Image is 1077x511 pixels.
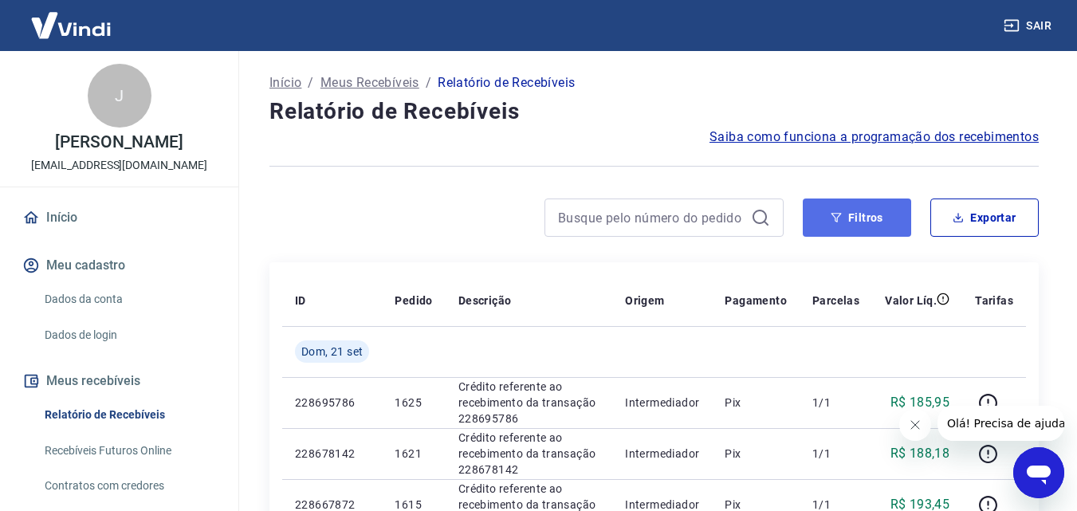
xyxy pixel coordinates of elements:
[625,446,699,462] p: Intermediador
[395,446,432,462] p: 1621
[899,409,931,441] iframe: Fechar mensagem
[295,446,369,462] p: 228678142
[812,446,859,462] p: 1/1
[10,11,134,24] span: Olá! Precisa de ajuda?
[19,364,219,399] button: Meus recebíveis
[812,293,859,309] p: Parcelas
[890,444,950,463] p: R$ 188,18
[395,395,432,411] p: 1625
[308,73,313,92] p: /
[458,293,512,309] p: Descrição
[890,393,950,412] p: R$ 185,95
[812,395,859,411] p: 1/1
[885,293,937,309] p: Valor Líq.
[1000,11,1058,41] button: Sair
[625,395,699,411] p: Intermediador
[38,283,219,316] a: Dados da conta
[19,200,219,235] a: Início
[458,430,599,478] p: Crédito referente ao recebimento da transação 228678142
[709,128,1039,147] a: Saiba como funciona a programação dos recebimentos
[269,96,1039,128] h4: Relatório de Recebíveis
[725,395,787,411] p: Pix
[725,446,787,462] p: Pix
[295,293,306,309] p: ID
[38,319,219,352] a: Dados de login
[625,293,664,309] p: Origem
[88,64,151,128] div: J
[975,293,1013,309] p: Tarifas
[930,199,1039,237] button: Exportar
[725,293,787,309] p: Pagamento
[301,344,363,360] span: Dom, 21 set
[395,293,432,309] p: Pedido
[55,134,183,151] p: [PERSON_NAME]
[558,206,745,230] input: Busque pelo número do pedido
[320,73,419,92] a: Meus Recebíveis
[19,248,219,283] button: Meu cadastro
[38,434,219,467] a: Recebíveis Futuros Online
[438,73,575,92] p: Relatório de Recebíveis
[269,73,301,92] a: Início
[937,406,1064,441] iframe: Mensagem da empresa
[31,157,207,174] p: [EMAIL_ADDRESS][DOMAIN_NAME]
[38,399,219,431] a: Relatório de Recebíveis
[38,470,219,502] a: Contratos com credores
[19,1,123,49] img: Vindi
[1013,447,1064,498] iframe: Botão para abrir a janela de mensagens
[803,199,911,237] button: Filtros
[426,73,431,92] p: /
[458,379,599,426] p: Crédito referente ao recebimento da transação 228695786
[295,395,369,411] p: 228695786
